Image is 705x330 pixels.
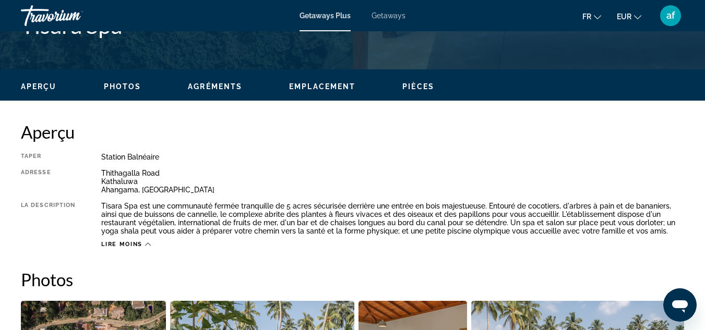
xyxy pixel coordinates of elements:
[101,202,684,235] div: Tisara Spa est une communauté fermée tranquille de 5 acres sécurisée derrière une entrée en bois ...
[372,11,405,20] a: Getaways
[582,13,591,21] span: fr
[21,169,75,194] div: Adresse
[402,82,434,91] button: Pièces
[300,11,351,20] a: Getaways Plus
[101,241,142,248] span: Lire moins
[101,169,684,194] div: Thithagalla Road Kathaluwa Ahangama, [GEOGRAPHIC_DATA]
[101,240,151,248] button: Lire moins
[21,202,75,235] div: La description
[21,121,684,142] h2: Aperçu
[104,82,141,91] button: Photos
[663,288,697,322] iframe: Bouton de lancement de la fenêtre de messagerie
[657,5,684,27] button: User Menu
[21,2,125,29] a: Travorium
[617,13,631,21] span: EUR
[21,153,75,161] div: Taper
[21,82,57,91] button: Aperçu
[101,153,684,161] div: Station balnéaire
[617,9,641,24] button: Change currency
[188,82,242,91] button: Agréments
[582,9,601,24] button: Change language
[666,10,675,21] span: af
[21,269,684,290] h2: Photos
[289,82,355,91] button: Emplacement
